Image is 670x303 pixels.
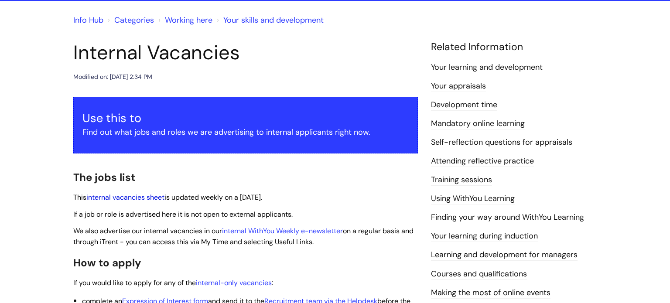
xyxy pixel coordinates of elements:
[431,231,538,242] a: Your learning during induction
[73,15,103,25] a: Info Hub
[82,125,409,139] p: Find out what jobs and roles we are advertising to internal applicants right now.
[431,156,534,167] a: Attending reflective practice
[106,13,154,27] li: Solution home
[431,212,584,223] a: Finding your way around WithYou Learning
[156,13,212,27] li: Working here
[114,15,154,25] a: Categories
[431,287,550,299] a: Making the most of online events
[73,278,273,287] span: If you would like to apply for any of the :
[222,226,343,235] a: internal WithYou Weekly e-newsletter
[431,137,572,148] a: Self-reflection questions for appraisals
[73,256,141,269] span: How to apply
[431,99,497,111] a: Development time
[73,193,262,202] span: This is updated weekly on a [DATE].
[73,71,152,82] div: Modified on: [DATE] 2:34 PM
[431,81,486,92] a: Your appraisals
[431,118,525,129] a: Mandatory online learning
[73,226,414,246] span: We also advertise our internal vacancies in our on a regular basis and through iTrent - you can a...
[82,111,409,125] h3: Use this to
[73,170,135,184] span: The jobs list
[165,15,212,25] a: Working here
[431,269,527,280] a: Courses and qualifications
[73,210,293,219] span: If a job or role is advertised here it is not open to external applicants.
[431,249,578,261] a: Learning and development for managers
[86,193,164,202] a: internal vacancies sheet
[215,13,324,27] li: Your skills and development
[431,174,492,186] a: Training sessions
[223,15,324,25] a: Your skills and development
[431,193,515,204] a: Using WithYou Learning
[196,278,272,287] a: internal-only vacancies
[73,41,418,65] h1: Internal Vacancies
[431,62,543,73] a: Your learning and development
[431,41,597,53] h4: Related Information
